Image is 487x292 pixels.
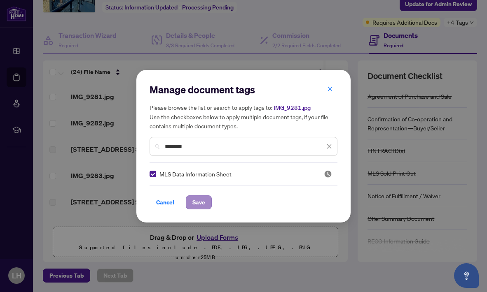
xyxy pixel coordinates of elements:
span: Cancel [156,196,174,209]
button: Cancel [150,195,181,209]
span: Pending Review [324,170,332,178]
span: close [326,144,332,149]
button: Save [186,195,212,209]
span: close [327,86,333,92]
span: IMG_9281.jpg [274,104,311,111]
span: Save [192,196,205,209]
h5: Please browse the list or search to apply tags to: Use the checkboxes below to apply multiple doc... [150,103,337,130]
button: Open asap [454,263,479,288]
img: status [324,170,332,178]
span: MLS Data Information Sheet [159,169,232,178]
h2: Manage document tags [150,83,337,96]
